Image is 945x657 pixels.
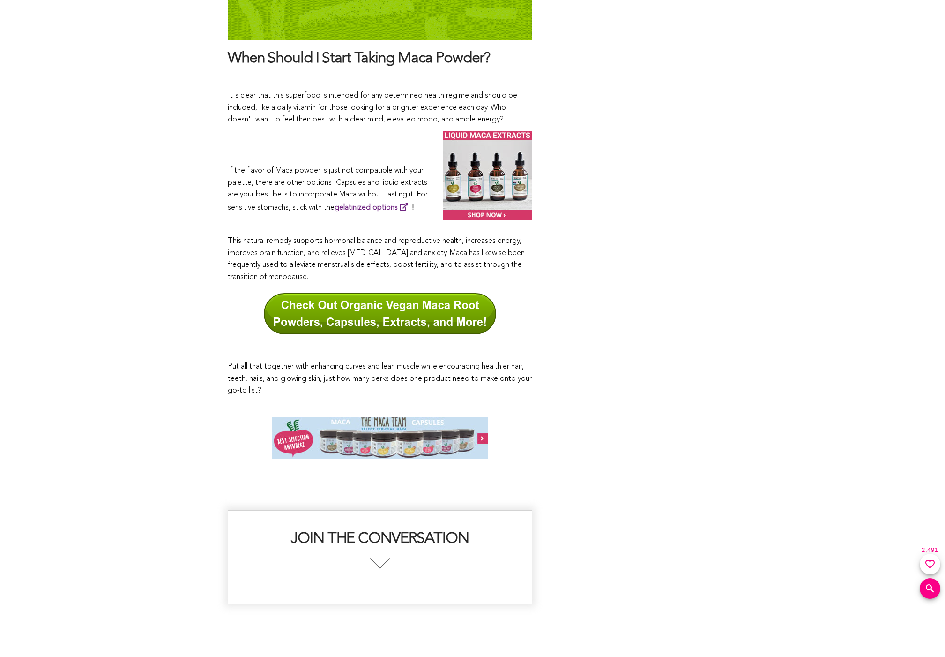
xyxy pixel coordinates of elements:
[272,417,488,459] img: Maca-Team-Capsules-Banner-Ad
[264,293,496,334] img: Check Out Organic Vegan Maca Root Powders, Capsules, Extracts, and More!
[335,204,412,211] a: gelatinized options
[228,634,532,641] p: .
[228,167,428,211] span: If the flavor of Maca powder is just not compatible with your palette, there are other options! C...
[335,204,414,211] strong: !
[228,49,532,69] h2: When Should I Start Taking Maca Powder?
[443,131,532,220] img: Maca-Team-Liquid-Maca-Extracts-190x190
[237,529,523,559] h2: JOIN THE CONVERSATION
[898,612,945,657] iframe: Chat Widget
[228,237,525,281] span: This natural remedy supports hormonal balance and reproductive health, increases energy, improves...
[228,363,532,394] span: Put all that together with enhancing curves and lean muscle while encouraging healthier hair, tee...
[228,92,517,123] span: It's clear that this superfood is intended for any determined health regime and should be include...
